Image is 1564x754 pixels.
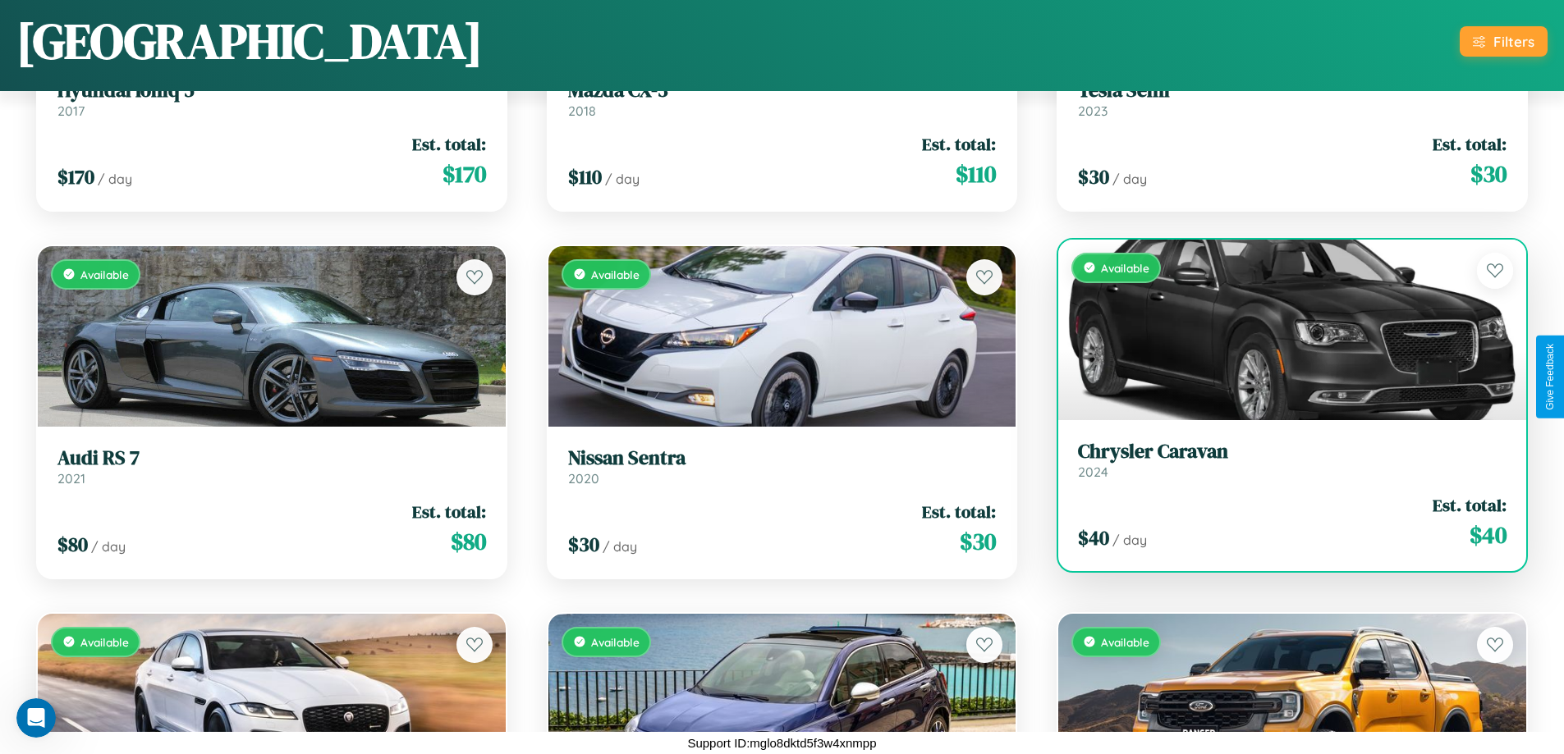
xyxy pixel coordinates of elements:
span: Available [591,267,640,281]
a: Hyundai Ioniq 52017 [57,79,486,119]
span: Est. total: [922,500,996,523]
span: $ 110 [568,163,602,190]
h3: Nissan Sentra [568,446,997,470]
button: Filters [1460,26,1548,57]
span: $ 170 [57,163,94,190]
span: / day [1112,171,1147,187]
span: Available [591,635,640,649]
span: $ 40 [1078,524,1109,551]
span: / day [603,538,637,555]
span: Est. total: [1433,132,1507,156]
span: Est. total: [1433,493,1507,517]
span: $ 30 [1470,158,1507,190]
span: 2024 [1078,464,1108,480]
span: $ 80 [57,531,88,558]
span: 2017 [57,103,85,119]
span: $ 40 [1470,519,1507,551]
span: $ 110 [956,158,996,190]
div: Filters [1493,33,1534,50]
span: $ 30 [568,531,599,558]
h3: Mazda CX-3 [568,79,997,103]
span: Est. total: [922,132,996,156]
span: Est. total: [412,500,486,523]
span: 2021 [57,470,85,487]
span: Available [1101,635,1149,649]
span: $ 30 [1078,163,1109,190]
h3: Chrysler Caravan [1078,440,1507,464]
span: Available [80,267,129,281]
span: $ 30 [960,525,996,558]
a: Tesla Semi2023 [1078,79,1507,119]
a: Nissan Sentra2020 [568,446,997,487]
span: 2018 [568,103,596,119]
span: / day [1112,532,1147,548]
span: / day [98,171,132,187]
h3: Audi RS 7 [57,446,486,470]
h3: Hyundai Ioniq 5 [57,79,486,103]
span: $ 80 [451,525,486,558]
span: / day [91,538,126,555]
p: Support ID: mglo8dktd5f3w4xnmpp [687,732,876,754]
div: Give Feedback [1544,344,1556,410]
span: 2020 [568,470,599,487]
span: / day [605,171,640,187]
h3: Tesla Semi [1078,79,1507,103]
a: Mazda CX-32018 [568,79,997,119]
span: Est. total: [412,132,486,156]
h1: [GEOGRAPHIC_DATA] [16,7,483,75]
span: Available [1101,261,1149,275]
a: Chrysler Caravan2024 [1078,440,1507,480]
span: Available [80,635,129,649]
span: $ 170 [443,158,486,190]
iframe: Intercom live chat [16,698,56,738]
span: 2023 [1078,103,1108,119]
a: Audi RS 72021 [57,446,486,487]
